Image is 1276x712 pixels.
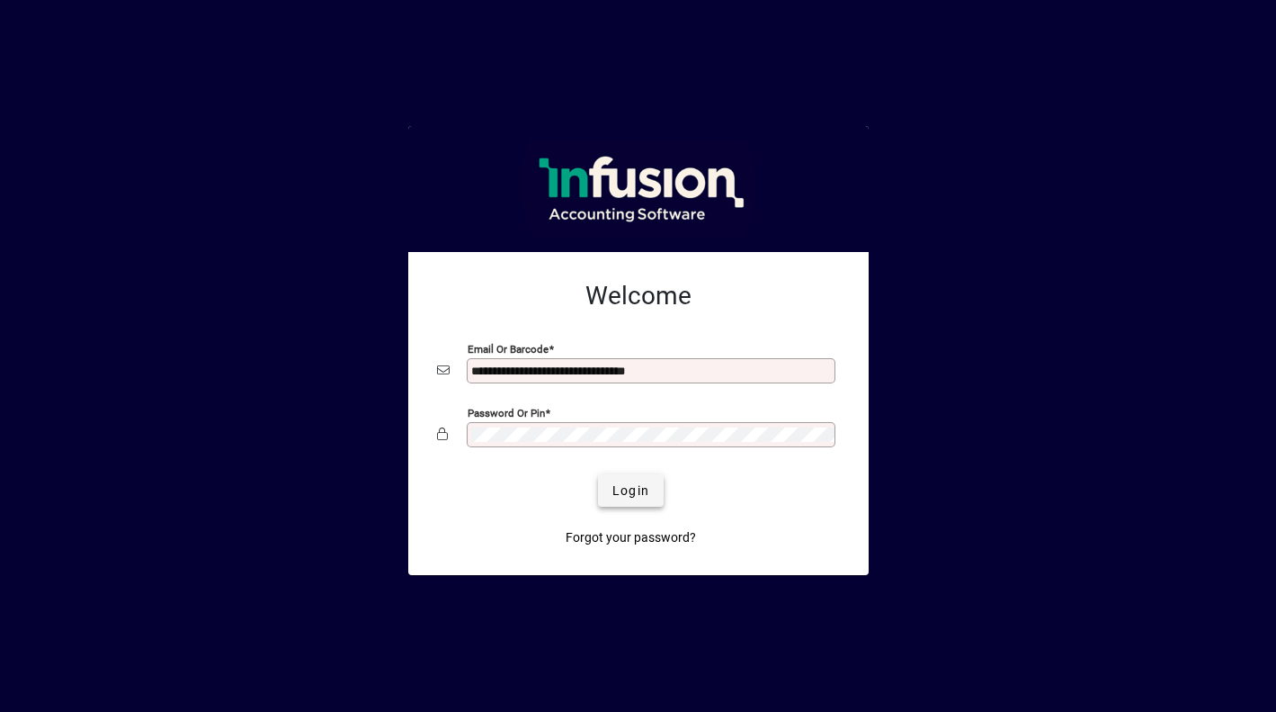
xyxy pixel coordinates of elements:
mat-label: Email or Barcode [468,343,549,356]
button: Login [598,474,664,507]
span: Login [612,482,649,500]
span: Forgot your password? [566,528,696,547]
mat-label: Password or Pin [468,407,545,419]
h2: Welcome [437,281,840,311]
a: Forgot your password? [558,521,703,554]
